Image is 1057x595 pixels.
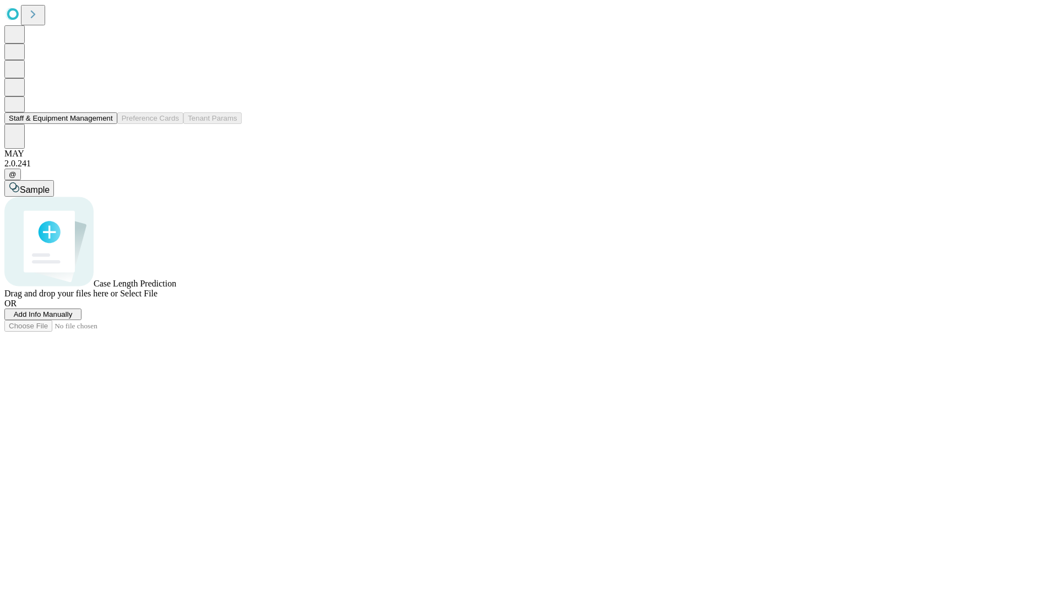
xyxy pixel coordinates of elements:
span: Add Info Manually [14,310,73,318]
div: MAY [4,149,1053,159]
span: OR [4,299,17,308]
button: Sample [4,180,54,197]
button: @ [4,169,21,180]
button: Tenant Params [183,112,242,124]
div: 2.0.241 [4,159,1053,169]
span: Select File [120,289,157,298]
button: Preference Cards [117,112,183,124]
span: Drag and drop your files here or [4,289,118,298]
span: @ [9,170,17,178]
button: Add Info Manually [4,309,81,320]
span: Case Length Prediction [94,279,176,288]
button: Staff & Equipment Management [4,112,117,124]
span: Sample [20,185,50,194]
